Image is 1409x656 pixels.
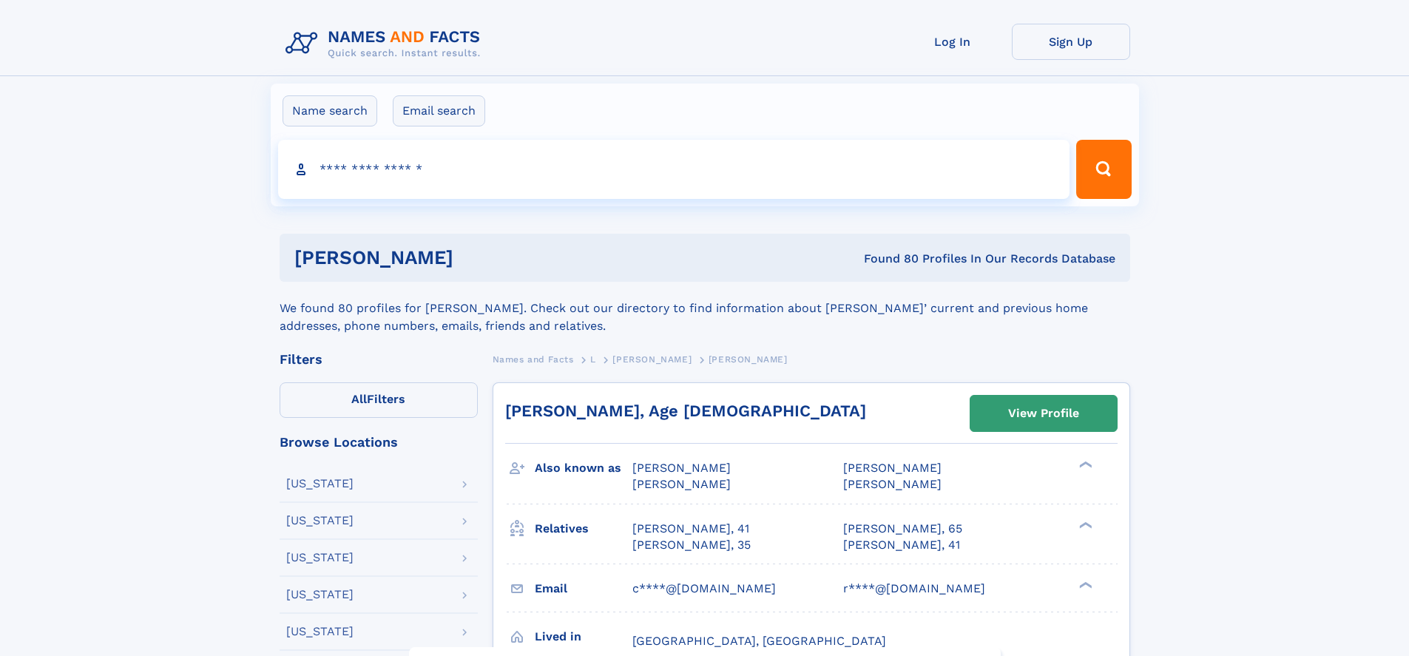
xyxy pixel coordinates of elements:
[535,456,632,481] h3: Also known as
[280,382,478,418] label: Filters
[632,537,751,553] a: [PERSON_NAME], 35
[590,354,596,365] span: L
[286,589,354,601] div: [US_STATE]
[393,95,485,126] label: Email search
[278,140,1070,199] input: search input
[632,477,731,491] span: [PERSON_NAME]
[843,461,942,475] span: [PERSON_NAME]
[286,626,354,638] div: [US_STATE]
[658,251,1115,267] div: Found 80 Profiles In Our Records Database
[286,515,354,527] div: [US_STATE]
[280,24,493,64] img: Logo Names and Facts
[1076,140,1131,199] button: Search Button
[970,396,1117,431] a: View Profile
[493,350,574,368] a: Names and Facts
[1008,396,1079,430] div: View Profile
[1012,24,1130,60] a: Sign Up
[280,282,1130,335] div: We found 80 profiles for [PERSON_NAME]. Check out our directory to find information about [PERSON...
[590,350,596,368] a: L
[535,576,632,601] h3: Email
[294,248,659,267] h1: [PERSON_NAME]
[535,516,632,541] h3: Relatives
[632,634,886,648] span: [GEOGRAPHIC_DATA], [GEOGRAPHIC_DATA]
[632,461,731,475] span: [PERSON_NAME]
[1075,520,1093,530] div: ❯
[1075,460,1093,470] div: ❯
[280,353,478,366] div: Filters
[843,521,962,537] a: [PERSON_NAME], 65
[286,552,354,564] div: [US_STATE]
[709,354,788,365] span: [PERSON_NAME]
[843,537,960,553] a: [PERSON_NAME], 41
[632,521,749,537] a: [PERSON_NAME], 41
[612,354,692,365] span: [PERSON_NAME]
[286,478,354,490] div: [US_STATE]
[612,350,692,368] a: [PERSON_NAME]
[893,24,1012,60] a: Log In
[280,436,478,449] div: Browse Locations
[505,402,866,420] a: [PERSON_NAME], Age [DEMOGRAPHIC_DATA]
[283,95,377,126] label: Name search
[535,624,632,649] h3: Lived in
[351,392,367,406] span: All
[843,477,942,491] span: [PERSON_NAME]
[1075,580,1093,589] div: ❯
